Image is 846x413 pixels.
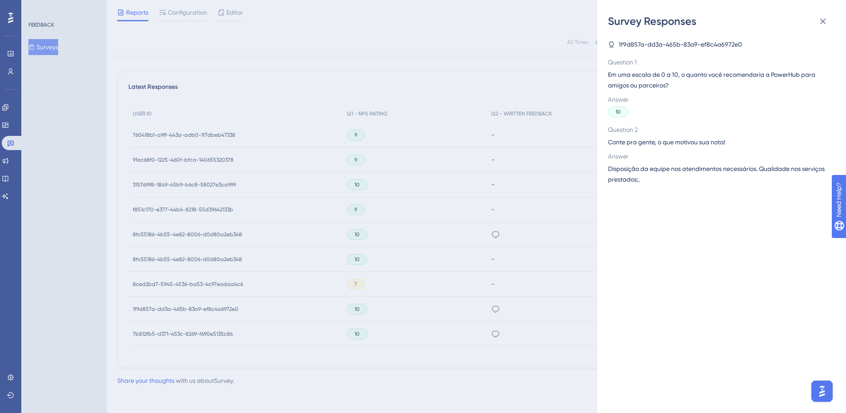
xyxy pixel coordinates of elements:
span: 10 [616,108,621,115]
span: Conte pra gente, o que motivou sua nota! [608,137,828,147]
span: Em uma escala de 0 a 10, o quanto você recomendaria a PowerHub para amigos ou parceiros? [608,69,828,91]
span: 1f9d857a-dd3a-465b-83a9-ef8c4a6972e0 [619,39,742,50]
span: Disposição da equipe nos atendimentos necessários. Qualidade nos serviços prestados;. [608,163,828,185]
div: Survey Responses [608,14,835,28]
span: Answer [608,94,828,105]
iframe: UserGuiding AI Assistant Launcher [809,378,835,405]
span: Answer [608,151,828,162]
span: Need Help? [21,2,56,13]
span: Question 2 [608,124,828,135]
span: Question 1 [608,57,828,68]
